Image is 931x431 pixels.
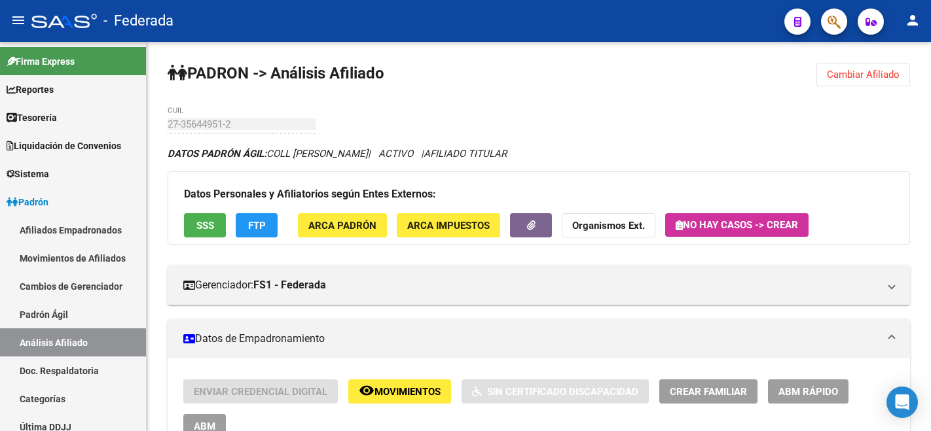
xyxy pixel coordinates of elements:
span: Movimientos [374,386,441,398]
mat-panel-title: Gerenciador: [183,278,879,292]
strong: Organismos Ext. [572,220,645,232]
button: No hay casos -> Crear [665,213,809,237]
i: | ACTIVO | [168,148,507,160]
span: Liquidación de Convenios [7,139,121,153]
button: ARCA Padrón [298,213,387,237]
span: Reportes [7,82,54,97]
span: - Federada [103,7,173,35]
mat-panel-title: Datos de Empadronamiento [183,332,879,346]
span: Tesorería [7,111,57,125]
button: Sin Certificado Discapacidad [462,379,649,404]
span: ABM Rápido [778,386,838,398]
span: Sistema [7,167,49,181]
button: Movimientos [348,379,451,404]
strong: FS1 - Federada [253,278,326,292]
span: COLL [PERSON_NAME] [168,148,368,160]
mat-icon: person [905,12,921,28]
mat-icon: remove_red_eye [359,383,374,398]
span: ARCA Padrón [308,220,376,232]
span: ARCA Impuestos [407,220,490,232]
span: Cambiar Afiliado [827,69,900,80]
button: ABM Rápido [768,379,849,404]
h3: Datos Personales y Afiliatorios según Entes Externos: [184,185,894,203]
button: SSS [184,213,226,237]
span: FTP [248,220,266,232]
mat-icon: menu [10,12,26,28]
div: Open Intercom Messenger [886,387,918,418]
button: ARCA Impuestos [397,213,500,237]
strong: DATOS PADRÓN ÁGIL: [168,148,266,160]
button: Crear Familiar [659,379,758,404]
span: No hay casos -> Crear [676,219,798,231]
mat-expansion-panel-header: Gerenciador:FS1 - Federada [168,266,910,305]
span: Firma Express [7,54,75,69]
span: AFILIADO TITULAR [424,148,507,160]
button: Cambiar Afiliado [816,63,910,86]
span: Sin Certificado Discapacidad [487,386,638,398]
button: Enviar Credencial Digital [183,379,338,404]
span: SSS [196,220,214,232]
span: Crear Familiar [670,386,747,398]
button: Organismos Ext. [562,213,655,237]
strong: PADRON -> Análisis Afiliado [168,64,384,82]
button: FTP [236,213,278,237]
span: Enviar Credencial Digital [194,386,327,398]
span: Padrón [7,195,48,209]
mat-expansion-panel-header: Datos de Empadronamiento [168,319,910,358]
